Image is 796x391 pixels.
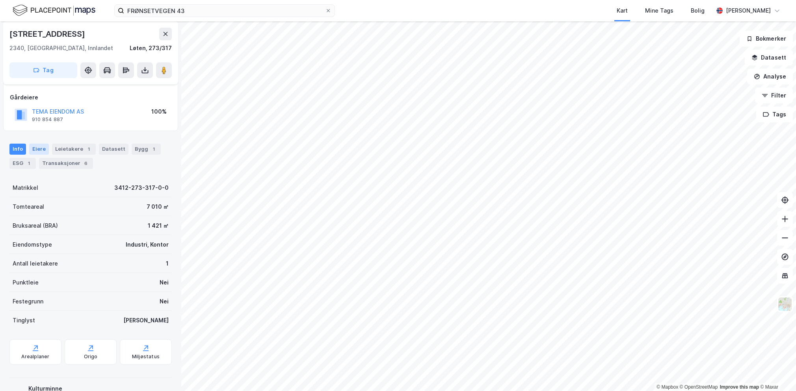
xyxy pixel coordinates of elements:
div: Eiendomstype [13,240,52,249]
div: Gårdeiere [10,93,171,102]
div: Arealplaner [21,354,49,360]
div: Miljøstatus [132,354,160,360]
div: 7 010 ㎡ [147,202,169,211]
div: Bolig [691,6,705,15]
div: Tinglyst [13,316,35,325]
img: Z [777,297,792,312]
button: Bokmerker [740,31,793,47]
div: [PERSON_NAME] [123,316,169,325]
div: Datasett [99,144,128,155]
div: Løten, 273/317 [130,43,172,53]
div: Mine Tags [645,6,673,15]
div: Punktleie [13,278,39,287]
div: Antall leietakere [13,259,58,268]
button: Analyse [747,69,793,84]
div: 6 [82,159,90,167]
div: [STREET_ADDRESS] [9,28,87,40]
div: 1 421 ㎡ [148,221,169,230]
div: Transaksjoner [39,158,93,169]
div: Leietakere [52,144,96,155]
input: Søk på adresse, matrikkel, gårdeiere, leietakere eller personer [124,5,325,17]
button: Filter [755,88,793,103]
div: 3412-273-317-0-0 [114,183,169,193]
a: Improve this map [720,384,759,390]
div: Tomteareal [13,202,44,211]
div: Matrikkel [13,183,38,193]
a: OpenStreetMap [680,384,718,390]
div: 1 [166,259,169,268]
div: 1 [150,145,158,153]
button: Datasett [745,50,793,65]
button: Tags [756,107,793,122]
div: 100% [151,107,167,116]
a: Mapbox [657,384,678,390]
div: Bygg [132,144,161,155]
div: Nei [160,297,169,306]
div: 1 [25,159,33,167]
div: 910 854 887 [32,116,63,123]
div: 2340, [GEOGRAPHIC_DATA], Innlandet [9,43,113,53]
div: Info [9,144,26,155]
div: ESG [9,158,36,169]
div: Bruksareal (BRA) [13,221,58,230]
img: logo.f888ab2527a4732fd821a326f86c7f29.svg [13,4,95,17]
div: Kart [617,6,628,15]
div: 1 [85,145,93,153]
div: [PERSON_NAME] [726,6,771,15]
div: Festegrunn [13,297,43,306]
div: Nei [160,278,169,287]
div: Origo [84,354,98,360]
div: Industri, Kontor [126,240,169,249]
button: Tag [9,62,77,78]
iframe: Chat Widget [757,353,796,391]
div: Eiere [29,144,49,155]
